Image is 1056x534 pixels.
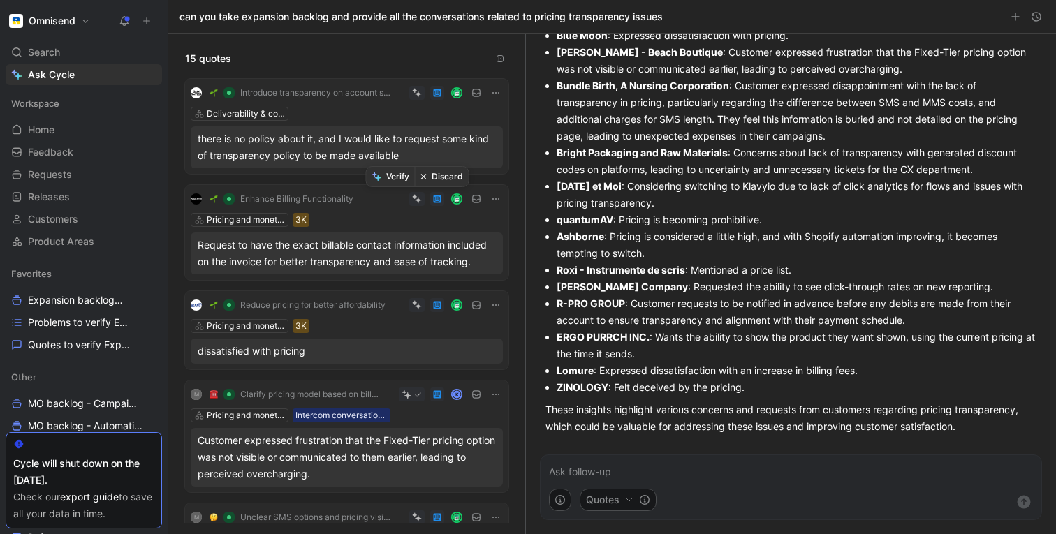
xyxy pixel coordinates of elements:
[453,301,462,310] img: avatar
[210,301,218,309] img: 🌱
[198,131,496,164] div: there is no policy about it, and I would like to request some kind of transparency policy to be m...
[557,331,650,343] strong: ERGO PURRCH INC.
[205,386,386,403] button: ☎️Clarify pricing model based on billable contacts
[557,281,688,292] strong: [PERSON_NAME] Company
[557,80,729,91] strong: Bundle Birth, A Nursing Corporation
[191,512,202,523] div: M
[6,142,162,163] a: Feedback
[557,27,1036,44] p: : Expressed dissatisfaction with pricing.
[210,195,218,203] img: 🌱
[557,178,1036,212] p: : Considering switching to Klavyio due to lack of click analytics for flows and issues with prici...
[240,193,353,205] span: Enhance Billing Functionality
[557,228,1036,262] p: : Pricing is considered a little high, and with Shopify automation improving, it becomes tempting...
[6,366,162,387] div: Other
[6,415,162,436] a: MO backlog - Automation
[185,50,231,67] span: 15 quotes
[6,93,162,114] div: Workspace
[6,334,162,355] a: Quotes to verify Expansion
[6,42,162,63] div: Search
[13,455,154,489] div: Cycle will shut down on the [DATE].
[205,509,397,526] button: 🤔Unclear SMS options and pricing visibility during signup
[6,393,162,414] a: MO backlog - Campaigns
[198,432,496,482] div: Customer expressed frustration that the Fixed-Tier pricing option was not visible or communicated...
[11,267,52,281] span: Favorites
[210,390,218,399] img: ☎️
[11,370,36,384] span: Other
[557,147,728,158] strong: Bright Packaging and Raw Materials
[28,66,75,83] span: Ask Cycle
[6,119,162,140] a: Home
[453,390,462,399] div: K
[415,167,469,186] button: Discard
[557,262,1036,279] p: : Mentioned a price list.
[557,77,1036,144] p: : Customer expressed disappointment with the lack of transparency in pricing, particularly regard...
[240,512,392,523] span: Unclear SMS options and pricing visibility during signup
[210,513,218,521] img: 🤔
[28,338,131,352] span: Quotes to verify Expansion
[6,263,162,284] div: Favorites
[9,14,23,28] img: Omnisend
[207,319,285,333] div: Pricing and monetisation
[179,10,663,24] h1: can you take expansion backlog and provide all the conversations related to pricing transparency ...
[11,96,59,110] span: Workspace
[13,489,154,522] div: Check our to save all your data in time.
[557,46,723,58] strong: [PERSON_NAME] - Beach Boutique
[580,489,657,511] button: Quotes
[28,396,142,410] span: MO backlog - Campaigns
[28,123,54,137] span: Home
[60,491,119,503] a: export guide
[6,209,162,230] a: Customers
[453,195,462,204] img: avatar
[207,408,285,422] div: Pricing and monetisation
[295,319,307,333] div: 3K
[28,316,132,329] span: Problems to verify Expansion
[557,214,613,225] strong: quantumAV
[557,264,685,276] strong: Roxi - Instrumente de scris
[557,295,1036,329] p: : Customer requests to be notified in advance before any debits are made from their account to en...
[367,167,415,186] button: Verify
[557,279,1036,295] p: : Requested the ability to see click-through rates on new reporting.
[198,237,496,270] div: Request to have the exact billable contact information included on the invoice for better transpa...
[28,190,70,204] span: Releases
[205,297,390,313] button: 🌱Reduce pricing for better affordability
[557,144,1036,178] p: : Concerns about lack of transparency with generated discount codes on platforms, leading to unce...
[557,329,1036,362] p: : Wants the ability to show the product they want shown, using the current pricing at the time it...
[207,107,285,121] div: Deliverability & compliance
[295,408,388,422] div: Intercom conversation list between 25_06_16-06_24 paying brands 250625 - Conversation data 2 [DAT...
[557,381,608,393] strong: ZINOLOGY
[557,379,1036,396] p: : Felt deceived by the pricing.
[205,191,358,207] button: 🌱Enhance Billing Functionality
[205,84,397,101] button: 🌱Introduce transparency on account suspension triggers
[557,297,625,309] strong: R-PRO GROUP
[557,29,608,41] strong: Blue Moon
[545,401,1036,435] p: These insights highlight various concerns and requests from customers regarding pricing transpare...
[29,15,75,27] h1: Omnisend
[557,180,622,192] strong: [DATE] et Moi
[240,389,381,400] span: Clarify pricing model based on billable contacts
[6,164,162,185] a: Requests
[6,64,162,85] a: Ask Cycle
[557,44,1036,77] p: : Customer expressed frustration that the Fixed-Tier pricing option was not visible or communicat...
[207,213,285,227] div: Pricing and monetisation
[6,312,162,333] a: Problems to verify Expansion
[28,44,60,61] span: Search
[198,343,496,359] div: dissatisfied with pricing
[557,230,604,242] strong: Ashborne
[6,11,94,31] button: OmnisendOmnisend
[6,231,162,252] a: Product Areas
[240,87,392,98] span: Introduce transparency on account suspension triggers
[557,212,1036,228] p: : Pricing is becoming prohibitive.
[191,87,202,98] img: logo
[295,213,307,227] div: 3K
[28,293,129,308] span: Expansion backlog
[6,290,162,311] a: Expansion backlogOther
[6,186,162,207] a: Releases
[210,89,218,97] img: 🌱
[191,193,202,205] img: logo
[557,362,1036,379] p: : Expressed dissatisfaction with an increase in billing fees.
[28,419,142,433] span: MO backlog - Automation
[28,212,78,226] span: Customers
[28,235,94,249] span: Product Areas
[191,299,202,311] img: logo
[453,513,462,522] img: avatar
